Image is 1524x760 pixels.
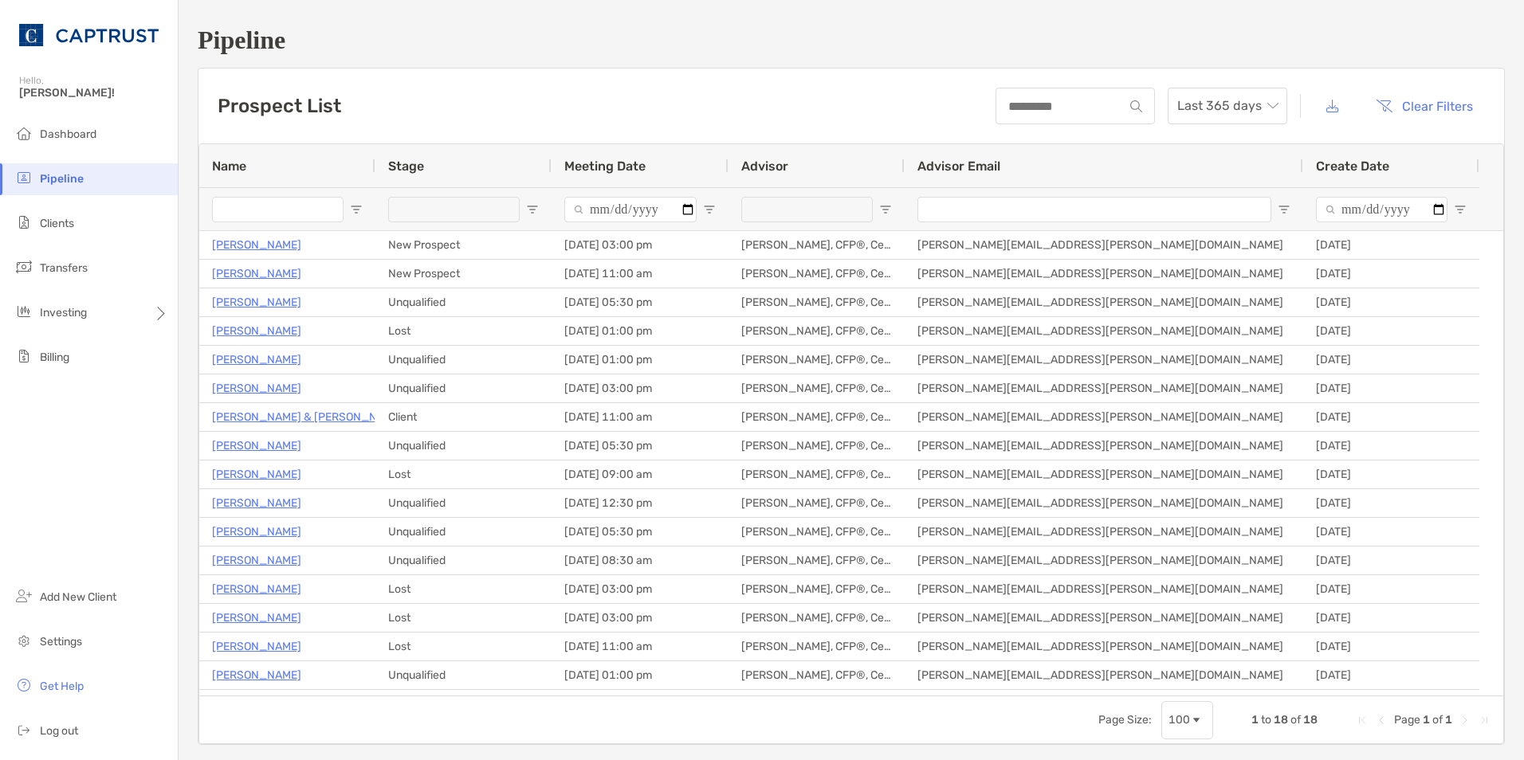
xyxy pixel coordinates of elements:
a: [PERSON_NAME] [212,665,301,685]
div: [DATE] 11:00 am [552,633,729,660]
div: Lost [375,604,552,632]
div: [PERSON_NAME][EMAIL_ADDRESS][PERSON_NAME][DOMAIN_NAME] [905,604,1303,632]
span: Dashboard [40,127,96,141]
a: [PERSON_NAME] [212,550,301,570]
div: [DATE] 03:00 pm [552,575,729,603]
div: [DATE] [1303,374,1479,402]
span: Investing [40,306,87,319]
h1: Pipeline [198,25,1505,55]
span: 1 [1251,713,1259,727]
div: Unqualified [375,489,552,517]
div: Unqualified [375,288,552,316]
div: [DATE] 11:00 am [552,260,729,288]
a: [PERSON_NAME] [212,378,301,398]
div: Unqualified [375,346,552,374]
button: Open Filter Menu [1454,203,1467,216]
img: logout icon [14,720,33,739]
div: [PERSON_NAME], CFP®, CeFT® [729,575,905,603]
p: [PERSON_NAME] [212,321,301,341]
span: of [1432,713,1443,727]
div: Last Page [1478,714,1491,727]
a: [PERSON_NAME] [212,493,301,513]
span: Page [1394,713,1420,727]
div: First Page [1356,714,1369,727]
img: input icon [1130,100,1142,112]
span: Settings [40,635,82,648]
a: [PERSON_NAME] [212,264,301,284]
div: [DATE] [1303,288,1479,316]
button: Open Filter Menu [703,203,716,216]
div: [PERSON_NAME], CFP®, CeFT® [729,690,905,718]
div: [DATE] [1303,518,1479,546]
div: Lost [375,575,552,603]
div: 100 [1169,713,1190,727]
div: [PERSON_NAME][EMAIL_ADDRESS][PERSON_NAME][DOMAIN_NAME] [905,346,1303,374]
img: CAPTRUST Logo [19,6,159,64]
div: [PERSON_NAME], CFP®, CeFT® [729,374,905,402]
img: billing icon [14,347,33,366]
button: Open Filter Menu [879,203,892,216]
p: [PERSON_NAME] [212,694,301,714]
div: Previous Page [1375,714,1388,727]
div: [PERSON_NAME][EMAIL_ADDRESS][PERSON_NAME][DOMAIN_NAME] [905,260,1303,288]
a: [PERSON_NAME] [212,579,301,599]
div: Page Size: [1098,713,1152,727]
span: [PERSON_NAME]! [19,86,168,100]
div: [PERSON_NAME], CFP®, CeFT® [729,346,905,374]
div: [PERSON_NAME][EMAIL_ADDRESS][PERSON_NAME][DOMAIN_NAME] [905,231,1303,259]
span: Advisor [741,159,788,174]
input: Create Date Filter Input [1316,197,1447,222]
div: [DATE] 05:30 pm [552,518,729,546]
div: [DATE] [1303,346,1479,374]
span: Transfers [40,261,88,275]
div: [PERSON_NAME], CFP®, CeFT® [729,604,905,632]
div: [PERSON_NAME], CFP®, CeFT® [729,489,905,517]
a: [PERSON_NAME] [212,350,301,370]
div: [DATE] 03:00 pm [552,374,729,402]
button: Open Filter Menu [350,203,363,216]
div: Unqualified [375,374,552,402]
a: [PERSON_NAME] [212,235,301,255]
div: [DATE] 01:00 pm [552,661,729,689]
span: of [1290,713,1301,727]
div: [PERSON_NAME][EMAIL_ADDRESS][PERSON_NAME][DOMAIN_NAME] [905,518,1303,546]
div: New Prospect [375,231,552,259]
img: investing icon [14,302,33,321]
div: [DATE] 03:30 pm [552,690,729,718]
div: [DATE] [1303,460,1479,488]
div: [PERSON_NAME], CFP®, CeFT® [729,633,905,660]
img: transfers icon [14,257,33,276]
button: Clear Filters [1364,88,1485,123]
div: [DATE] [1303,690,1479,718]
span: Add New Client [40,590,116,604]
img: settings icon [14,631,33,650]
span: Meeting Date [564,159,646,174]
div: [PERSON_NAME][EMAIL_ADDRESS][PERSON_NAME][DOMAIN_NAME] [905,661,1303,689]
a: [PERSON_NAME] [212,292,301,312]
div: [PERSON_NAME][EMAIL_ADDRESS][PERSON_NAME][DOMAIN_NAME] [905,317,1303,345]
div: [DATE] [1303,575,1479,603]
span: Billing [40,351,69,364]
div: [PERSON_NAME], CFP®, CeFT® [729,432,905,460]
span: Advisor Email [917,159,1000,174]
span: 1 [1445,713,1452,727]
span: Pipeline [40,172,84,186]
span: 18 [1274,713,1288,727]
div: Next Page [1459,714,1471,727]
div: [DATE] [1303,231,1479,259]
div: [DATE] [1303,633,1479,660]
div: Unqualified [375,546,552,574]
p: [PERSON_NAME] [212,637,301,656]
a: [PERSON_NAME] [212,608,301,628]
span: Stage [388,159,424,174]
div: [DATE] 08:30 am [552,546,729,574]
div: [PERSON_NAME], CFP®, CeFT® [729,661,905,689]
div: Unqualified [375,661,552,689]
span: Clients [40,217,74,230]
div: [PERSON_NAME][EMAIL_ADDRESS][PERSON_NAME][DOMAIN_NAME] [905,690,1303,718]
